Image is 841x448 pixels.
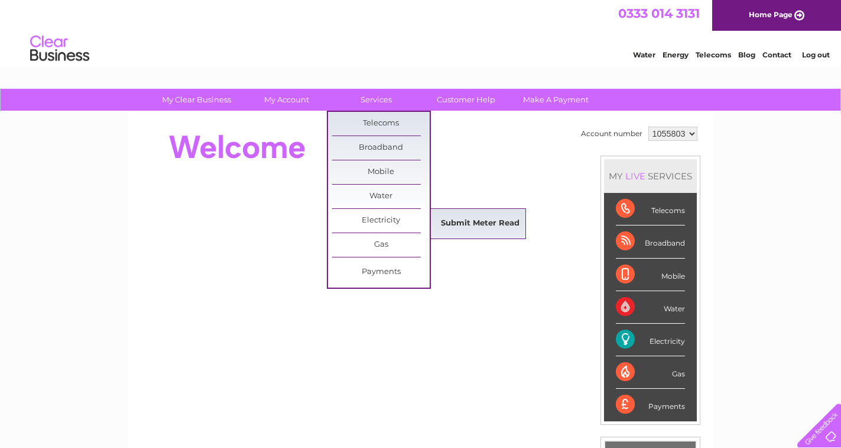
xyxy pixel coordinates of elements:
[616,259,685,291] div: Mobile
[431,212,529,236] a: Submit Meter Read
[30,31,90,67] img: logo.png
[616,324,685,356] div: Electricity
[616,356,685,389] div: Gas
[762,50,791,59] a: Contact
[148,89,245,111] a: My Clear Business
[417,89,515,111] a: Customer Help
[616,193,685,225] div: Telecoms
[332,112,430,136] a: Telecoms
[633,50,655,59] a: Water
[332,209,430,233] a: Electricity
[616,291,685,324] div: Water
[623,170,648,182] div: LIVE
[578,124,645,144] td: Account number
[616,389,685,421] div: Payments
[332,233,430,257] a: Gas
[327,89,425,111] a: Services
[332,160,430,184] a: Mobile
[696,50,731,59] a: Telecoms
[332,260,430,284] a: Payments
[738,50,755,59] a: Blog
[142,7,700,57] div: Clear Business is a trading name of Verastar Limited (registered in [GEOGRAPHIC_DATA] No. 3667643...
[618,6,700,21] a: 0333 014 3131
[332,185,430,208] a: Water
[332,136,430,160] a: Broadband
[604,159,697,193] div: MY SERVICES
[507,89,605,111] a: Make A Payment
[663,50,689,59] a: Energy
[802,50,830,59] a: Log out
[238,89,335,111] a: My Account
[616,225,685,258] div: Broadband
